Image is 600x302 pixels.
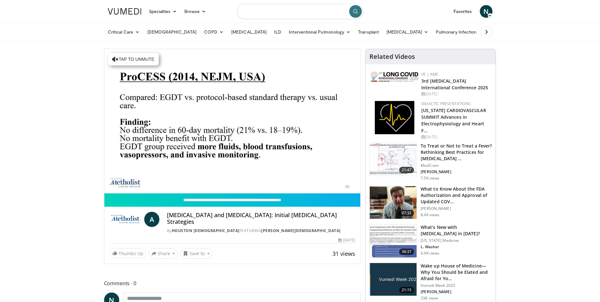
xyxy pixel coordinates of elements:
img: 17417671-29c8-401a-9d06-236fa126b08d.150x105_q85_crop-smart_upscale.jpg [370,143,417,176]
p: MedCram [421,163,492,168]
button: Tap to unmute [108,53,159,66]
p: 6.9K views [421,251,439,256]
span: 36:37 [399,249,414,255]
input: Search topics, interventions [237,4,363,19]
a: Specialties [145,5,181,18]
h3: What to Know About the FDA Authorization and Approval of Updated COV… [421,186,492,205]
p: [PERSON_NAME] [421,169,492,174]
div: [DATE] [421,134,491,140]
span: 21:47 [399,167,414,173]
a: 21:47 To Treat or Not to Treat a Fever? Rethinking Best Practices for [MEDICAL_DATA] … MedCram [P... [369,143,492,181]
a: Interventional Pulmonology [285,26,354,38]
a: Pulmonary Infection [432,26,487,38]
a: Transplant [354,26,383,38]
img: Houston Methodist [109,212,142,227]
p: [PERSON_NAME] [421,289,492,294]
p: 338 views [421,296,438,301]
img: f302a613-4137-484c-b785-d9f4af40bf5c.jpg.150x105_q85_crop-smart_upscale.jpg [370,263,417,296]
a: COPD [200,26,227,38]
a: [DEMOGRAPHIC_DATA] [144,26,200,38]
a: 21:15 Wake up House of Medicine—Why You Should be Elated and Afraid for Yo… Vumedi Week 2025 [PER... [369,263,492,301]
a: [US_STATE] CARDIOVASCULAR SUMMIT Advances in Electrophysiology and Heart F… [421,107,486,133]
h3: To Treat or Not to Treat a Fever? Rethinking Best Practices for [MEDICAL_DATA] … [421,143,492,162]
div: Didactic Presentations [421,101,491,107]
span: 31 views [332,250,355,257]
div: [DATE] [338,237,355,243]
span: 07:32 [399,210,414,216]
a: 3rd [MEDICAL_DATA] International Conference 2025 [421,78,488,91]
a: [MEDICAL_DATA] [227,26,270,38]
p: 7.5K views [421,176,439,181]
img: a2792a71-925c-4fc2-b8ef-8d1b21aec2f7.png.150x105_q85_autocrop_double_scale_upscale_version-0.2.jpg [371,72,418,82]
img: a1e50555-b2fd-4845-bfdc-3eac51376964.150x105_q85_crop-smart_upscale.jpg [370,186,417,219]
button: Save to [180,249,213,259]
p: [US_STATE] Medicine [421,238,492,243]
button: Share [149,249,178,259]
a: A [144,212,159,227]
a: Favorites [450,5,476,18]
video-js: Video Player [104,49,361,193]
span: 21:15 [399,287,414,293]
a: ILD [270,26,285,38]
a: N [480,5,492,18]
h4: Related Videos [369,53,415,60]
p: L. Washer [421,244,492,249]
p: 8.4K views [421,212,439,217]
div: By FEATURING [167,228,356,234]
p: Vumedi Week 2025 [421,283,492,288]
h4: [MEDICAL_DATA] and [MEDICAL_DATA]: Initial [MEDICAL_DATA] Strategies [167,212,356,225]
p: [PERSON_NAME] [421,206,492,211]
a: VE | AME [421,72,438,77]
img: e6ac19ea-06ec-4e73-bb2e-8837b1071482.150x105_q85_crop-smart_upscale.jpg [370,224,417,257]
h3: What's New with [MEDICAL_DATA] in [DATE]? [421,224,492,237]
a: Browse [181,5,210,18]
a: Thumbs Up [109,249,146,258]
a: [PERSON_NAME][DEMOGRAPHIC_DATA] [261,228,341,233]
img: 1860aa7a-ba06-47e3-81a4-3dc728c2b4cf.png.150x105_q85_autocrop_double_scale_upscale_version-0.2.png [375,101,414,134]
a: [MEDICAL_DATA] [383,26,432,38]
span: Comments 0 [104,279,361,287]
a: 36:37 What's New with [MEDICAL_DATA] in [DATE]? [US_STATE] Medicine L. Washer 6.9K views [369,224,492,258]
img: VuMedi Logo [108,8,141,15]
a: 07:32 What to Know About the FDA Authorization and Approval of Updated COV… [PERSON_NAME] 8.4K views [369,186,492,219]
h3: Wake up House of Medicine—Why You Should be Elated and Afraid for Yo… [421,263,492,282]
a: Houston [DEMOGRAPHIC_DATA] [172,228,239,233]
a: Critical Care [104,26,144,38]
div: [DATE] [421,91,491,97]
